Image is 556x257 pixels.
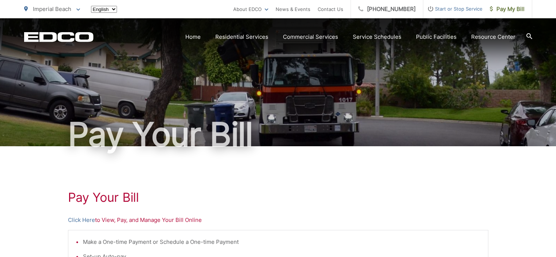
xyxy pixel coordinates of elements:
a: Residential Services [215,33,268,41]
a: Public Facilities [416,33,457,41]
a: Contact Us [318,5,343,14]
select: Select a language [91,6,117,13]
h1: Pay Your Bill [24,116,532,153]
a: Click Here [68,216,95,224]
a: About EDCO [233,5,268,14]
span: Imperial Beach [33,5,71,12]
a: Commercial Services [283,33,338,41]
a: Service Schedules [353,33,401,41]
a: News & Events [276,5,310,14]
span: Pay My Bill [490,5,525,14]
a: EDCD logo. Return to the homepage. [24,32,94,42]
li: Make a One-time Payment or Schedule a One-time Payment [83,238,481,246]
h1: Pay Your Bill [68,190,488,205]
a: Resource Center [471,33,515,41]
a: Home [185,33,201,41]
p: to View, Pay, and Manage Your Bill Online [68,216,488,224]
